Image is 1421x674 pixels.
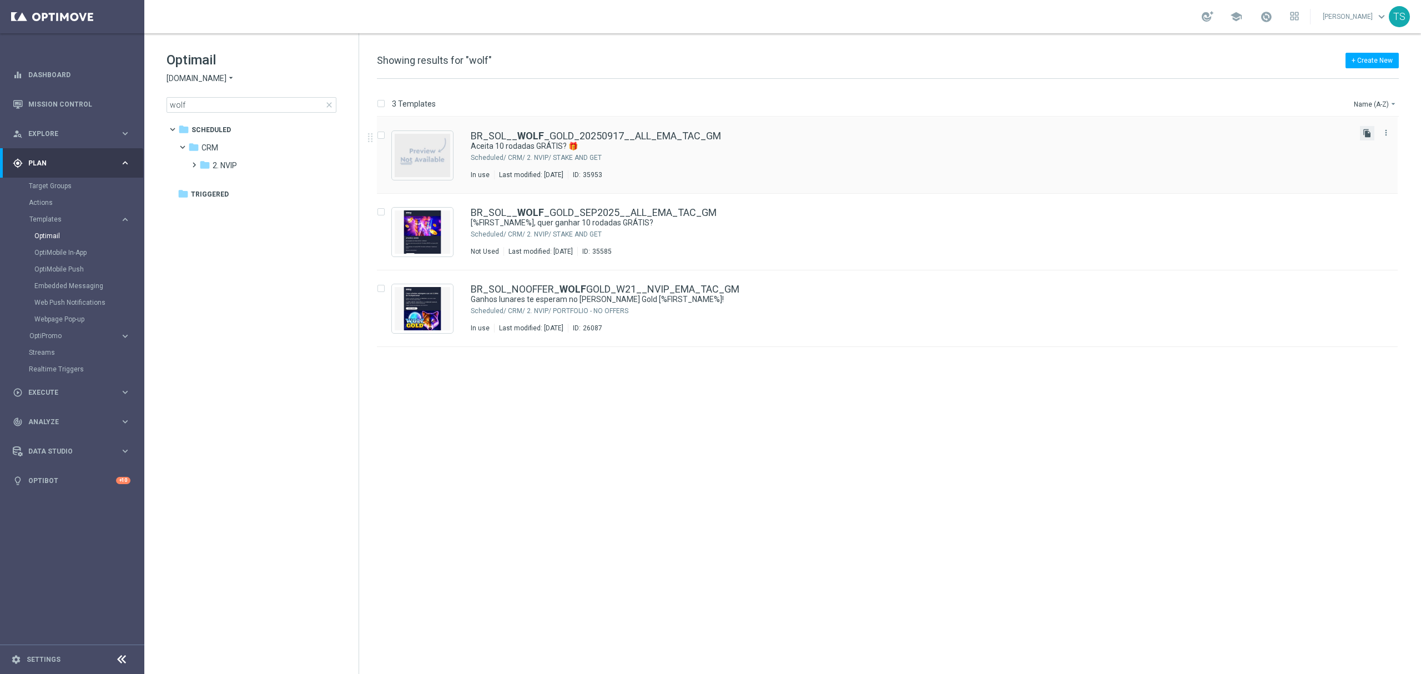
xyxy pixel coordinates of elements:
[471,153,506,162] div: Scheduled/
[116,477,130,484] div: +10
[28,448,120,455] span: Data Studio
[178,188,189,199] i: folder
[13,158,120,168] div: Plan
[28,160,120,167] span: Plan
[34,315,115,324] a: Webpage Pop-up
[34,261,143,278] div: OptiMobile Push
[471,294,1351,305] div: Ganhos lunares te esperam no Wolf Gold [%FIRST_NAME%]!
[12,159,131,168] button: gps_fixed Plan keyboard_arrow_right
[120,387,130,398] i: keyboard_arrow_right
[592,247,612,256] div: 35585
[13,388,23,398] i: play_circle_outline
[191,189,229,199] span: Triggered
[392,99,436,109] p: 3 Templates
[395,210,450,254] img: 35585.jpeg
[29,333,120,339] div: OptiPromo
[471,218,1351,228] div: [%FIRST_NAME%], quer ganhar 10 rodadas GRÁTIS?
[577,247,612,256] div: ID:
[188,142,199,153] i: folder
[471,141,1351,152] div: Aceita 10 rodadas GRÁTIS? 🎁
[13,417,23,427] i: track_changes
[583,324,602,333] div: 26087
[366,117,1419,194] div: Press SPACE to select this row.
[1380,126,1392,139] button: more_vert
[13,158,23,168] i: gps_fixed
[178,124,189,135] i: folder
[471,218,1326,228] a: [%FIRST_NAME%], quer ganhar 10 rodadas GRÁTIS?
[34,281,115,290] a: Embedded Messaging
[504,247,577,256] div: Last modified: [DATE]
[120,446,130,456] i: keyboard_arrow_right
[34,265,115,274] a: OptiMobile Push
[1346,53,1399,68] button: + Create New
[12,100,131,109] button: Mission Control
[226,73,235,84] i: arrow_drop_down
[34,278,143,294] div: Embedded Messaging
[28,130,120,137] span: Explore
[517,130,544,142] b: WOLF
[12,418,131,426] button: track_changes Analyze keyboard_arrow_right
[508,153,1351,162] div: Scheduled/CRM/2. NVIP/STAKE AND GET
[29,216,109,223] span: Templates
[12,71,131,79] button: equalizer Dashboard
[13,388,120,398] div: Execute
[34,298,115,307] a: Web Push Notifications
[11,655,21,665] i: settings
[395,134,450,177] img: noPreview.jpg
[34,228,143,244] div: Optimail
[29,361,143,378] div: Realtime Triggers
[29,331,131,340] button: OptiPromo keyboard_arrow_right
[29,333,109,339] span: OptiPromo
[28,466,116,495] a: Optibot
[12,447,131,456] button: Data Studio keyboard_arrow_right
[471,294,1326,305] a: Ganhos lunares te esperam no [PERSON_NAME] Gold [%FIRST_NAME%]!
[13,89,130,119] div: Mission Control
[120,416,130,427] i: keyboard_arrow_right
[13,476,23,486] i: lightbulb
[1322,8,1389,25] a: [PERSON_NAME]keyboard_arrow_down
[471,170,490,179] div: In use
[395,287,450,330] img: 26087.jpeg
[471,208,717,218] a: BR_SOL__WOLF_GOLD_SEP2025__ALL_EMA_TAC_GM
[34,311,143,328] div: Webpage Pop-up
[471,284,739,294] a: BR_SOL_NOOFFER_WOLFGOLD_W21__NVIP_EMA_TAC_GM
[29,215,131,224] button: Templates keyboard_arrow_right
[29,178,143,194] div: Target Groups
[13,70,23,80] i: equalizer
[28,89,130,119] a: Mission Control
[325,100,334,109] span: close
[34,232,115,240] a: Optimail
[1353,97,1399,110] button: Name (A-Z)arrow_drop_down
[1375,11,1388,23] span: keyboard_arrow_down
[213,160,237,170] span: 2. NVIP
[34,244,143,261] div: OptiMobile In-App
[13,417,120,427] div: Analyze
[29,328,143,344] div: OptiPromo
[568,324,602,333] div: ID:
[12,388,131,397] button: play_circle_outline Execute keyboard_arrow_right
[13,129,120,139] div: Explore
[12,476,131,485] button: lightbulb Optibot +10
[29,348,115,357] a: Streams
[34,248,115,257] a: OptiMobile In-App
[560,283,586,295] b: WOLF
[28,419,120,425] span: Analyze
[167,97,336,113] input: Search Template
[29,365,115,374] a: Realtime Triggers
[34,294,143,311] div: Web Push Notifications
[508,230,1351,239] div: Scheduled/CRM/2. NVIP/STAKE AND GET
[12,129,131,138] button: person_search Explore keyboard_arrow_right
[199,159,210,170] i: folder
[377,54,492,66] span: Showing results for "wolf"
[120,214,130,225] i: keyboard_arrow_right
[471,131,721,141] a: BR_SOL__WOLF_GOLD_20250917__ALL_EMA_TAC_GM
[167,51,336,69] h1: Optimail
